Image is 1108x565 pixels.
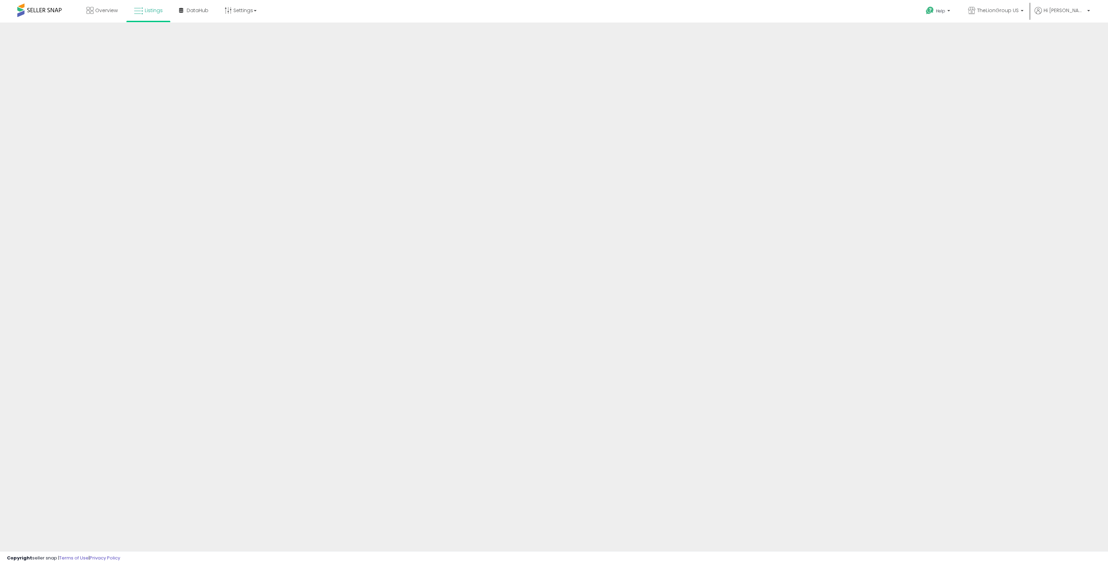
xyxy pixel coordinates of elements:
[1044,7,1085,14] span: Hi [PERSON_NAME]
[187,7,208,14] span: DataHub
[936,8,945,14] span: Help
[920,1,957,23] a: Help
[926,6,934,15] i: Get Help
[1035,7,1090,23] a: Hi [PERSON_NAME]
[95,7,118,14] span: Overview
[145,7,163,14] span: Listings
[977,7,1019,14] span: TheLionGroup US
